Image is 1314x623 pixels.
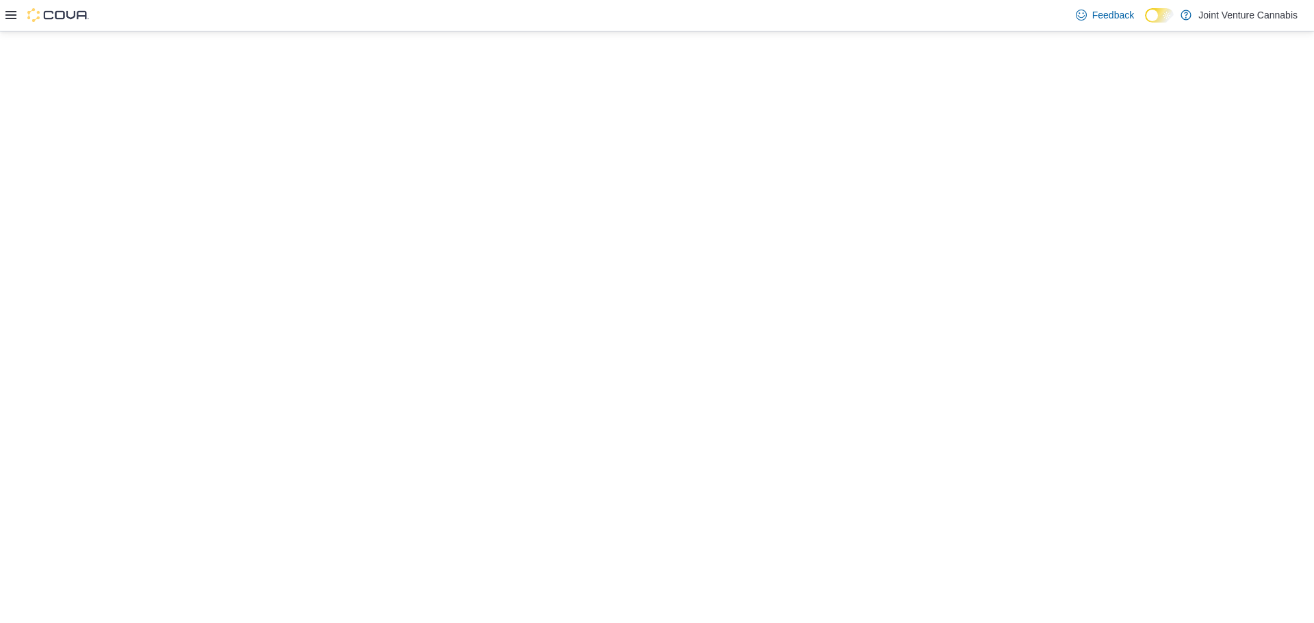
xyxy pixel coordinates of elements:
a: Feedback [1070,1,1139,29]
img: Cova [27,8,89,22]
p: Joint Venture Cannabis [1198,7,1298,23]
span: Feedback [1092,8,1134,22]
input: Dark Mode [1145,8,1174,23]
